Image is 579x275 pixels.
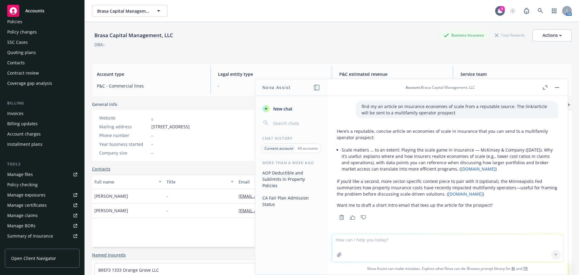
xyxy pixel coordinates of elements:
div: Phone number [99,132,149,139]
p: All accounts [298,146,318,151]
span: - [151,150,153,156]
p: Current account [264,146,293,151]
p: If you’d like a second, more sector-specific context piece to pair with it (optional), the Minnea... [337,178,558,197]
div: Billing [5,100,80,106]
a: [EMAIL_ADDRESS][DOMAIN_NAME] [239,208,314,213]
div: Manage exposures [7,190,46,200]
button: Full name [92,174,164,189]
a: Installment plans [5,139,80,149]
div: Company size [99,150,149,156]
span: Nova Assist can make mistakes. Explore what Nova can do: Browse prompt library for and [330,262,565,275]
a: BREF3 1333 Orange Grove LLC [98,267,159,273]
a: Account charges [5,129,80,139]
h1: Nova Assist [262,84,291,91]
div: Manage BORs [7,221,36,231]
div: Chat History [255,136,327,141]
a: Accounts [5,2,80,19]
a: Manage files [5,170,80,179]
button: Email [236,174,356,189]
a: Quoting plans [5,48,80,57]
a: Policies [5,17,80,27]
span: [PERSON_NAME] [94,193,128,199]
button: AOP Deductible and Sublimits in Property Policies [260,168,322,190]
button: Brasa Capital Management, LLC [92,5,167,17]
div: Year business started [99,141,149,147]
a: Manage exposures [5,190,80,200]
a: Contacts [5,58,80,68]
div: DBA: - [94,41,106,48]
a: [DOMAIN_NAME] [448,191,483,197]
a: Invoices [5,109,80,118]
a: Billing updates [5,119,80,129]
div: Manage certificates [7,200,47,210]
div: Coverage gap analysis [7,78,52,88]
span: Account [406,85,420,90]
a: Manage claims [5,211,80,220]
span: Service team [460,71,567,77]
a: Policy checking [5,180,80,190]
span: - [166,193,168,199]
span: General info [92,101,117,107]
input: Search chats [272,119,320,127]
div: More than a week ago [255,160,327,165]
span: [STREET_ADDRESS] [151,123,190,130]
a: BI [511,266,515,271]
a: Contract review [5,68,80,78]
a: Switch app [548,5,560,17]
span: Open Client Navigator [11,255,56,261]
div: Contract review [7,68,39,78]
p: Want me to draft a short intro email that tees up the article for the prospect? [337,202,558,208]
div: Tools [5,161,80,167]
div: Summary of insurance [7,231,53,241]
div: Email [239,179,347,185]
p: Here’s a reputable, concise article on economies of scale in insurance that you can send to a mul... [337,128,558,141]
a: TR [523,266,528,271]
span: - [218,83,324,89]
div: Policy checking [7,180,38,190]
a: SSC Cases [5,37,80,47]
a: Named insureds [92,252,126,258]
span: Legal entity type [218,71,324,77]
div: Contacts [7,58,25,68]
button: Title [164,174,236,189]
div: Brasa Capital Management, LLC [92,31,176,39]
div: Billing updates [7,119,38,129]
span: P&C - Commercial lines [97,83,203,89]
div: Mailing address [99,123,149,130]
span: P&C estimated revenue [339,71,446,77]
span: Accounts [25,8,44,13]
div: : Brasa Capital Management, LLC [406,85,475,90]
a: add [565,101,572,108]
a: Coverage gap analysis [5,78,80,88]
div: Manage files [7,170,33,179]
span: - [151,141,153,147]
a: [DOMAIN_NAME] [461,166,495,172]
a: - [151,115,153,121]
span: New chat [272,106,293,112]
a: Start snowing [507,5,519,17]
div: Website [99,115,149,121]
div: Title [166,179,227,185]
button: CA Fair Plan Admission Status [260,193,322,209]
div: Full name [94,179,155,185]
span: Account type [97,71,203,77]
span: Brasa Capital Management, LLC [97,8,149,14]
div: Business Insurance [441,31,487,39]
a: Report a Bug [520,5,533,17]
span: - [166,207,168,214]
a: Contacts [92,166,110,172]
div: Account charges [7,129,41,139]
a: Manage BORs [5,221,80,231]
a: Summary of insurance [5,231,80,241]
button: Thumbs down [359,213,368,222]
div: Installment plans [7,139,43,149]
button: Actions [533,29,572,41]
span: [PERSON_NAME] [94,207,128,214]
div: Total Rewards [492,31,528,39]
div: Manage claims [7,211,38,220]
div: 9 [499,6,505,11]
div: SSC Cases [7,37,28,47]
span: - [151,132,153,139]
p: find my an article on insurance economies of scale from a reputable source. The link/article will... [362,103,552,116]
